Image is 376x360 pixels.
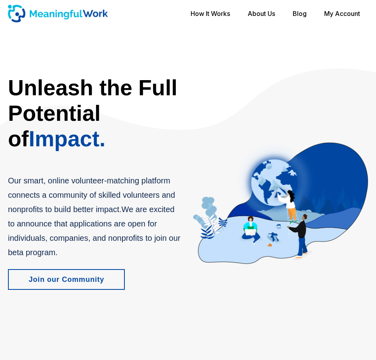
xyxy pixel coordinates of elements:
a: Blog [293,6,307,22]
span: Impact. [29,126,106,151]
a: Join our Community [8,269,125,290]
span: Unleash the Full Potential of [8,75,177,151]
a: My Account [324,6,360,22]
a: How It Works [191,6,230,22]
img: Volunteers and organizations working together to make impact [193,141,368,272]
a: About Us [248,6,275,22]
span: Our smart, online volunteer-matching platform connects a community of skilled volunteers and nonp... [8,176,175,214]
nav: Main menu [183,7,368,20]
img: Meaningful Work Logo [8,5,108,22]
